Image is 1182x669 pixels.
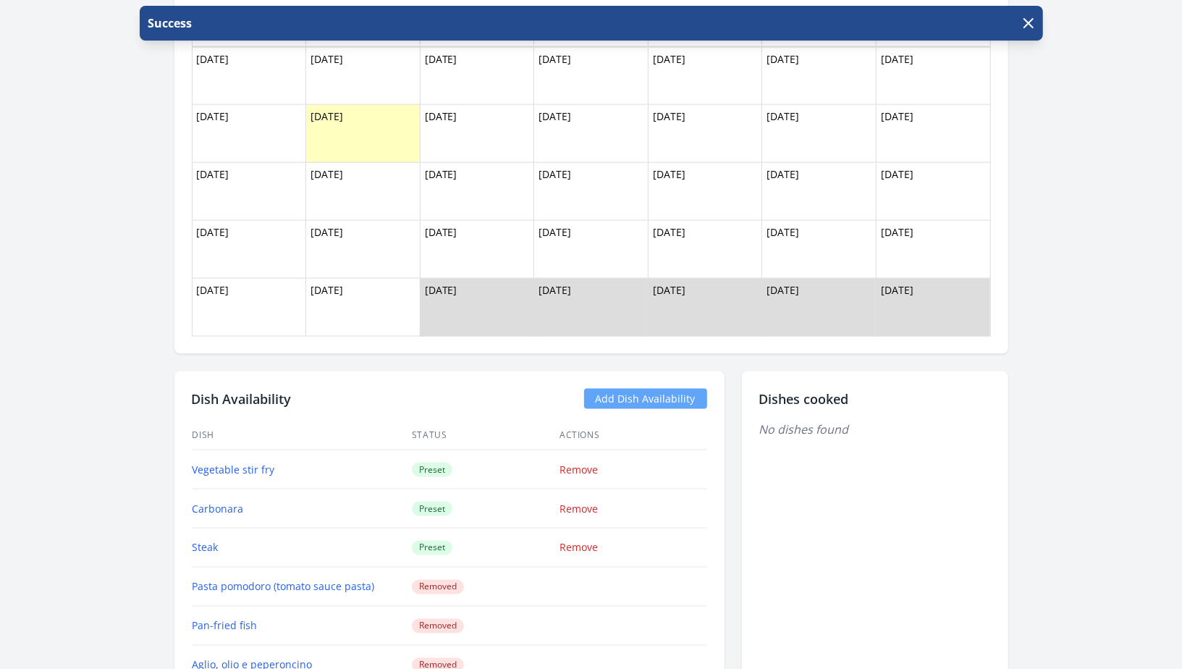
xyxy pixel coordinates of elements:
td: [DATE] [876,47,990,105]
a: Remove [560,541,598,555]
th: Dish [192,421,411,450]
p: No dishes found [759,421,991,438]
td: [DATE] [306,279,421,337]
td: [DATE] [762,47,877,105]
td: [DATE] [876,105,990,163]
a: Carbonara [193,502,244,516]
td: [DATE] [420,279,534,337]
a: Pasta pomodoro (tomato sauce pasta) [193,580,375,594]
a: Steak [193,541,219,555]
td: [DATE] [306,47,421,105]
td: [DATE] [762,163,877,221]
h2: Dishes cooked [759,389,991,409]
td: [DATE] [306,221,421,279]
td: [DATE] [762,105,877,163]
a: Remove [560,463,598,476]
td: [DATE] [420,221,534,279]
td: [DATE] [534,221,649,279]
td: [DATE] [876,279,990,337]
td: [DATE] [306,105,421,163]
a: Pan-fried fish [193,619,258,633]
td: [DATE] [534,105,649,163]
span: Preset [412,463,452,477]
td: [DATE] [534,279,649,337]
p: Success [145,14,193,32]
td: [DATE] [534,163,649,221]
td: [DATE] [192,47,306,105]
h2: Dish Availability [192,389,292,409]
td: [DATE] [648,163,762,221]
td: [DATE] [648,279,762,337]
td: [DATE] [876,163,990,221]
td: [DATE] [648,47,762,105]
td: [DATE] [306,163,421,221]
td: [DATE] [534,47,649,105]
a: Remove [560,502,598,516]
td: [DATE] [876,221,990,279]
th: Actions [559,421,706,450]
td: [DATE] [648,221,762,279]
th: Status [411,421,559,450]
td: [DATE] [648,105,762,163]
span: Removed [412,619,464,634]
td: [DATE] [420,105,534,163]
span: Preset [412,541,452,555]
td: [DATE] [420,163,534,221]
td: [DATE] [762,279,877,337]
td: [DATE] [192,163,306,221]
span: Preset [412,502,452,516]
td: [DATE] [192,279,306,337]
td: [DATE] [762,221,877,279]
span: Removed [412,580,464,594]
td: [DATE] [192,105,306,163]
a: Vegetable stir fry [193,463,275,476]
td: [DATE] [192,221,306,279]
a: Add Dish Availability [584,389,707,409]
td: [DATE] [420,47,534,105]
